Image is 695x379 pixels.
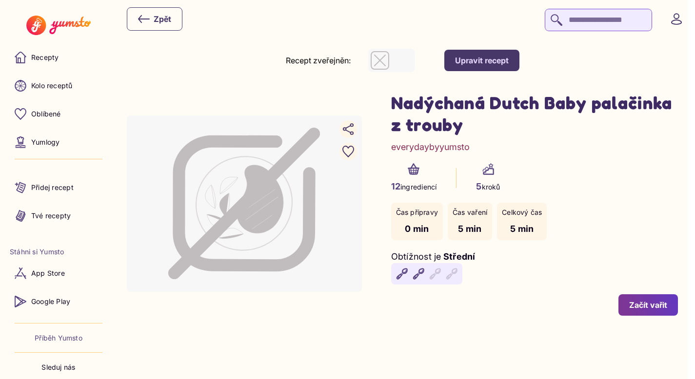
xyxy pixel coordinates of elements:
a: Oblíbené [10,102,107,126]
div: Zpět [138,13,171,25]
p: Sleduj nás [41,362,75,372]
p: App Store [31,268,65,278]
button: Začít vařit [618,294,678,316]
p: Google Play [31,297,70,306]
div: Upravit recept [455,55,509,66]
p: Yumlogy [31,137,60,147]
span: 5 min [510,224,534,234]
span: 5 [476,181,481,191]
p: Oblíbené [31,109,61,119]
p: Kolo receptů [31,81,73,91]
a: Recepty [10,46,107,69]
span: 5 min [458,224,481,234]
p: Recepty [31,53,59,62]
div: Image not available [127,115,362,291]
span: 12 [391,181,401,191]
h1: Nadýchaná Dutch Baby palačinka z trouby [391,92,678,135]
a: Tvé recepty [10,204,107,227]
button: Zpět [127,7,182,31]
span: Střední [443,251,476,262]
a: Příběh Yumsto [35,333,82,343]
p: kroků [476,180,500,193]
a: everydaybyyumsto [391,140,470,153]
a: Yumlogy [10,131,107,154]
p: Čas přípravy [396,208,438,217]
a: App Store [10,262,107,285]
label: Recept zveřejněn: [286,56,351,65]
span: 0 min [405,224,429,234]
p: Čas vaření [453,208,487,217]
a: Google Play [10,290,107,313]
p: Celkový čas [502,208,542,217]
p: Tvé recepty [31,211,71,221]
button: Upravit recept [444,50,519,71]
p: Obtížnost je [391,250,441,263]
p: Přidej recept [31,183,74,192]
p: ingrediencí [391,180,437,193]
li: Stáhni si Yumsto [10,247,107,257]
img: Yumsto logo [26,16,90,35]
a: Přidej recept [10,176,107,199]
a: Kolo receptů [10,74,107,97]
div: Začít vařit [629,300,667,310]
